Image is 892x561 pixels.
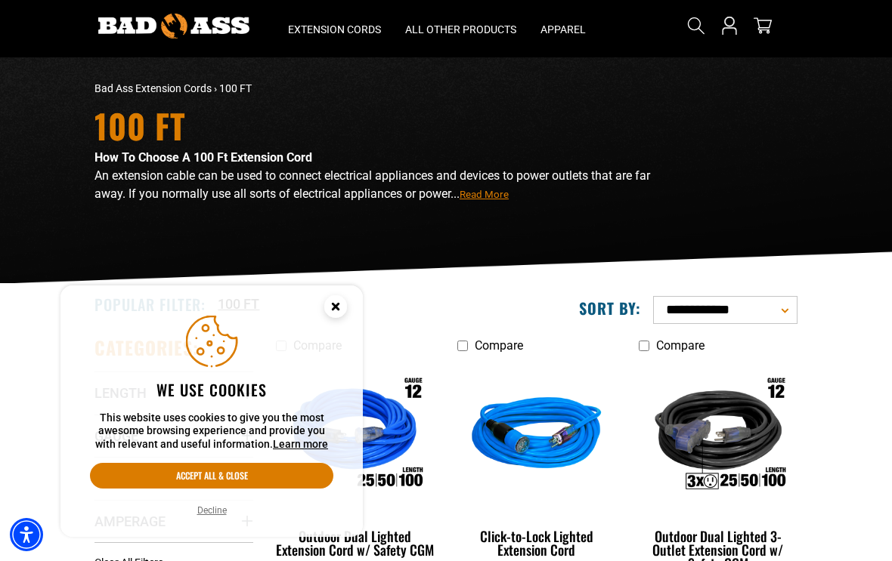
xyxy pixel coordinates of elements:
span: Read More [460,189,509,200]
nav: breadcrumbs [94,81,556,97]
span: Compare [656,338,705,353]
span: 100 FT [219,82,252,94]
div: Accessibility Menu [10,518,43,551]
summary: Search [684,14,708,38]
label: Sort by: [579,298,641,318]
button: Decline [193,503,231,518]
p: This website uses cookies to give you the most awesome browsing experience and provide you with r... [90,412,333,452]
div: Outdoor Dual Lighted Extension Cord w/ Safety CGM [276,529,435,556]
aside: Cookie Consent [60,285,363,538]
button: Accept all & close [90,463,333,489]
p: An extension cable can be used to connect electrical appliances and devices to power outlets that... [94,167,677,203]
img: Outdoor Dual Lighted 3-Outlet Extension Cord w/ Safety CGM [636,362,800,509]
h1: 100 FT [94,109,677,143]
img: Bad Ass Extension Cords [98,14,249,39]
h2: We use cookies [90,380,333,399]
span: All Other Products [405,23,516,36]
div: Click-to-Lock Lighted Extension Cord [457,529,616,556]
span: Compare [475,338,523,353]
span: Extension Cords [288,23,381,36]
span: › [214,82,217,94]
img: blue [455,362,618,509]
strong: How To Choose A 100 Ft Extension Cord [94,150,312,165]
a: Learn more [273,438,328,450]
a: Bad Ass Extension Cords [94,82,212,94]
span: Apparel [540,23,586,36]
